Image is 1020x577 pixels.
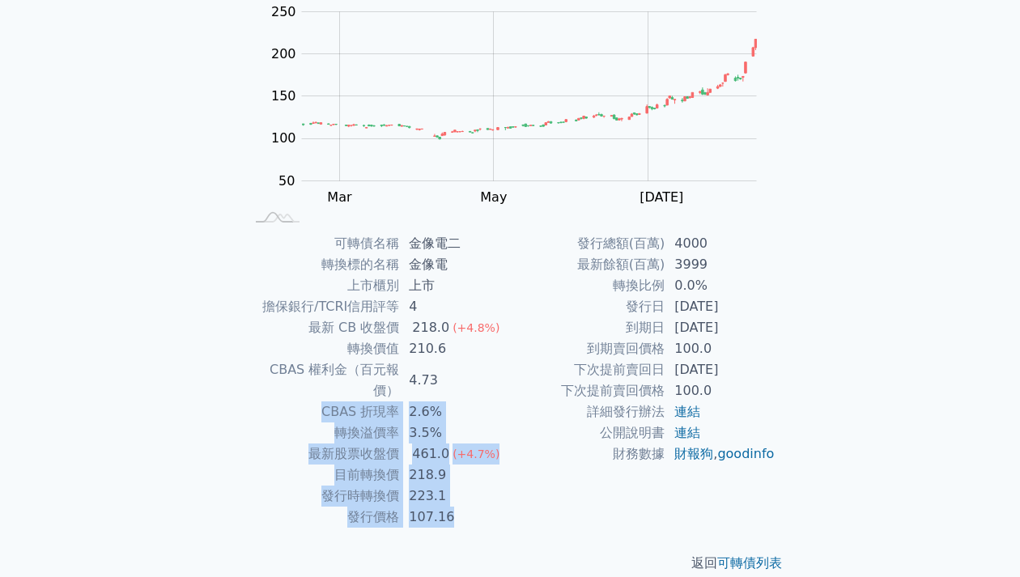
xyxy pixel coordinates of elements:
td: 詳細發行辦法 [510,401,665,422]
td: 轉換標的名稱 [244,254,399,275]
td: 轉換比例 [510,275,665,296]
tspan: 250 [271,3,296,19]
td: 223.1 [399,486,510,507]
td: 上市櫃別 [244,275,399,296]
td: 4 [399,296,510,317]
tspan: May [480,189,507,205]
td: 下次提前賣回日 [510,359,665,380]
td: 4.73 [399,359,510,401]
span: (+4.7%) [453,448,499,460]
td: 公開說明書 [510,422,665,443]
td: 3999 [665,254,776,275]
td: 上市 [399,275,510,296]
td: 發行價格 [244,507,399,528]
td: 最新餘額(百萬) [510,254,665,275]
td: 轉換溢價率 [244,422,399,443]
tspan: 200 [271,46,296,62]
a: 財報狗 [674,446,713,461]
td: 107.16 [399,507,510,528]
td: 發行日 [510,296,665,317]
a: 可轉債列表 [717,555,782,571]
tspan: 50 [278,172,295,188]
td: 金像電 [399,254,510,275]
a: 連結 [674,425,700,440]
td: 發行總額(百萬) [510,233,665,254]
td: 到期日 [510,317,665,338]
a: goodinfo [717,446,774,461]
td: 100.0 [665,380,776,401]
td: 0.0% [665,275,776,296]
g: Chart [263,3,781,238]
td: 轉換價值 [244,338,399,359]
td: 4000 [665,233,776,254]
p: 返回 [225,554,795,573]
td: [DATE] [665,359,776,380]
tspan: Mar [327,189,352,205]
iframe: Chat Widget [939,499,1020,577]
td: 目前轉換價 [244,465,399,486]
g: Series [302,39,756,139]
tspan: [DATE] [640,189,683,205]
td: CBAS 權利金（百元報價） [244,359,399,401]
td: 可轉債名稱 [244,233,399,254]
td: , [665,443,776,465]
td: 到期賣回價格 [510,338,665,359]
td: 218.9 [399,465,510,486]
tspan: 100 [271,130,296,146]
td: [DATE] [665,296,776,317]
span: (+4.8%) [453,321,499,334]
div: 461.0 [409,443,453,465]
td: 財務數據 [510,443,665,465]
td: 擔保銀行/TCRI信用評等 [244,296,399,317]
td: 最新股票收盤價 [244,443,399,465]
td: 最新 CB 收盤價 [244,317,399,338]
td: 3.5% [399,422,510,443]
td: [DATE] [665,317,776,338]
td: 100.0 [665,338,776,359]
td: 210.6 [399,338,510,359]
a: 連結 [674,404,700,419]
td: 金像電二 [399,233,510,254]
td: CBAS 折現率 [244,401,399,422]
td: 發行時轉換價 [244,486,399,507]
td: 2.6% [399,401,510,422]
tspan: 150 [271,88,296,104]
div: 218.0 [409,317,453,338]
td: 下次提前賣回價格 [510,380,665,401]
